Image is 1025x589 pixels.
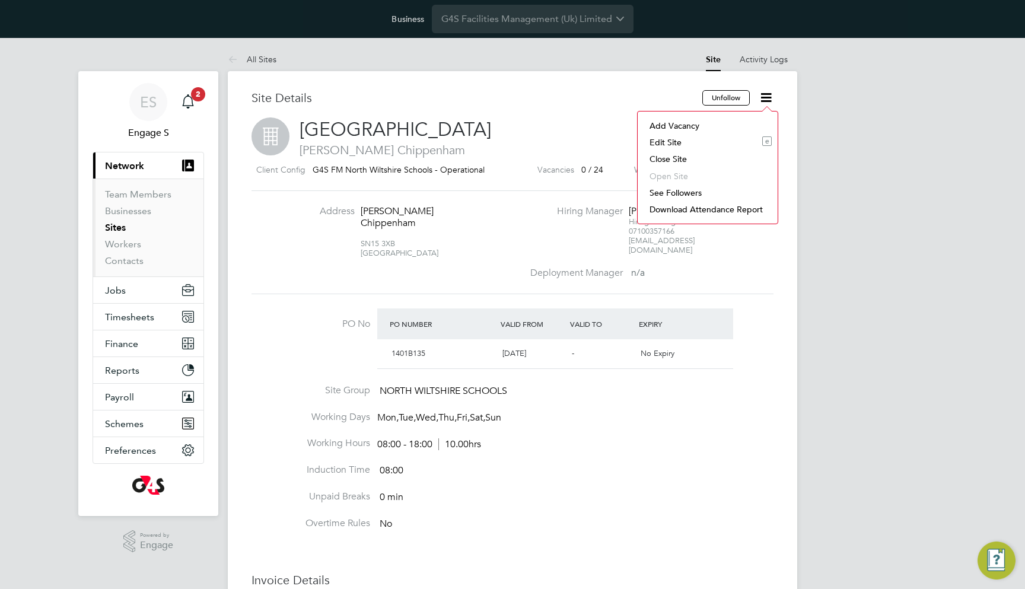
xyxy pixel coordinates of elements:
[629,226,674,236] span: 07100357166
[502,348,526,358] span: [DATE]
[105,311,154,323] span: Timesheets
[289,205,355,218] label: Address
[380,518,392,530] span: No
[252,318,370,330] label: PO No
[252,517,370,530] label: Overtime Rules
[377,438,481,451] div: 08:00 - 18:00
[636,313,705,335] div: Expiry
[105,445,156,456] span: Preferences
[105,365,139,376] span: Reports
[93,357,203,383] button: Reports
[93,330,203,356] button: Finance
[762,136,772,146] i: e
[377,412,399,424] span: Mon,
[644,184,772,201] li: See Followers
[93,277,203,303] button: Jobs
[252,142,773,158] span: [PERSON_NAME] Chippenham
[644,151,772,167] li: Close Site
[399,412,416,424] span: Tue,
[140,540,173,550] span: Engage
[644,134,772,151] li: Edit Site
[523,205,623,218] label: Hiring Manager
[105,391,134,403] span: Payroll
[140,94,157,110] span: ES
[387,313,498,335] div: PO Number
[572,348,574,358] span: -
[93,304,203,330] button: Timesheets
[631,267,645,279] span: n/a
[567,313,636,335] div: Valid To
[391,14,424,24] label: Business
[644,117,772,134] li: Add Vacancy
[313,164,485,175] span: G4S FM North Wiltshire Schools - Operational
[105,238,141,250] a: Workers
[176,83,200,121] a: 2
[380,464,403,476] span: 08:00
[252,90,702,106] h3: Site Details
[634,163,665,177] label: Workers
[105,189,171,200] a: Team Members
[105,338,138,349] span: Finance
[740,54,788,65] a: Activity Logs
[498,313,567,335] div: Valid From
[629,205,703,218] div: [PERSON_NAME]
[706,55,721,65] a: Site
[105,285,126,296] span: Jobs
[105,418,144,429] span: Schemes
[252,384,370,397] label: Site Group
[132,476,164,495] img: g4s-logo-retina.png
[228,54,276,65] a: All Sites
[581,164,603,175] span: 0 / 24
[256,163,305,177] label: Client Config
[523,267,623,279] label: Deployment Manager
[105,255,144,266] a: Contacts
[380,385,507,397] span: NORTH WILTSHIRE SCHOOLS
[361,230,435,258] div: SN15 3XB [GEOGRAPHIC_DATA]
[702,90,750,106] button: Unfollow
[438,438,481,450] span: 10.00hrs
[93,152,203,179] button: Network
[93,179,203,276] div: Network
[105,160,144,171] span: Network
[93,384,203,410] button: Payroll
[105,222,126,233] a: Sites
[457,412,470,424] span: Fri,
[641,348,674,358] span: No Expiry
[252,572,773,588] h3: Invoice Details
[629,235,695,255] span: [EMAIL_ADDRESS][DOMAIN_NAME]
[391,348,425,358] span: 1401B135
[978,542,1016,580] button: Engage Resource Center
[644,168,772,184] li: Open Site
[361,205,435,230] div: [PERSON_NAME] Chippenham
[105,205,151,217] a: Businesses
[300,118,491,141] span: [GEOGRAPHIC_DATA]
[380,491,403,503] span: 0 min
[252,411,370,424] label: Working Days
[644,201,772,218] li: Download Attendance Report
[252,437,370,450] label: Working Hours
[438,412,457,424] span: Thu,
[629,217,682,227] span: Hiring Manager
[78,71,218,516] nav: Main navigation
[252,491,370,503] label: Unpaid Breaks
[191,87,205,101] span: 2
[537,163,574,177] label: Vacancies
[470,412,485,424] span: Sat,
[93,126,204,140] span: Engage S
[93,83,204,140] a: ESEngage S
[140,530,173,540] span: Powered by
[485,412,501,424] span: Sun
[252,464,370,476] label: Induction Time
[93,476,204,495] a: Go to home page
[93,437,203,463] button: Preferences
[123,530,174,553] a: Powered byEngage
[93,410,203,437] button: Schemes
[416,412,438,424] span: Wed,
